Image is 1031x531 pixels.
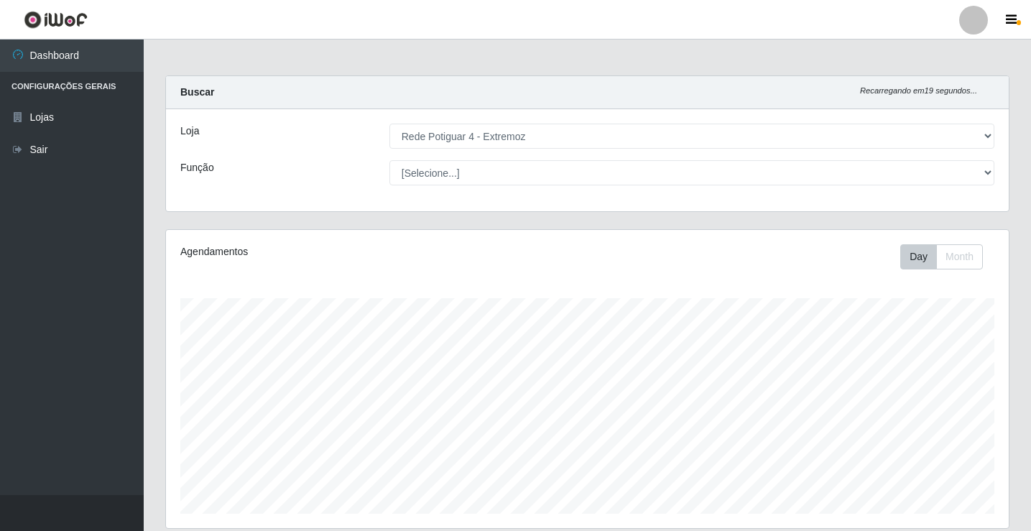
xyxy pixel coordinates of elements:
[936,244,983,269] button: Month
[900,244,983,269] div: First group
[24,11,88,29] img: CoreUI Logo
[180,86,214,98] strong: Buscar
[900,244,994,269] div: Toolbar with button groups
[180,160,214,175] label: Função
[180,244,507,259] div: Agendamentos
[180,124,199,139] label: Loja
[860,86,977,95] i: Recarregando em 19 segundos...
[900,244,937,269] button: Day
